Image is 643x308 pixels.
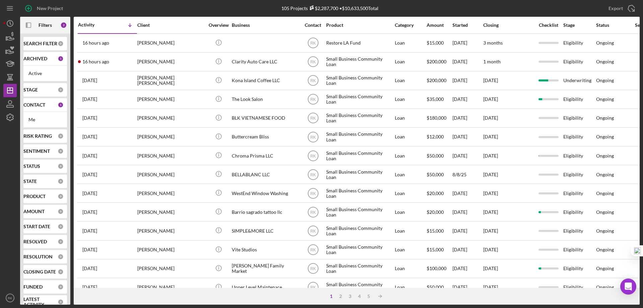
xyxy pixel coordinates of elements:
div: Closing [483,22,533,28]
div: Eligibility [563,128,595,146]
div: Checklist [534,22,563,28]
div: 0 [58,239,64,245]
div: Eligibility [563,241,595,259]
div: Client [137,22,204,28]
div: [PERSON_NAME] [137,222,204,240]
div: Ongoing [596,266,614,271]
div: Small Business Community Loan [326,53,393,71]
div: Ongoing [596,115,614,121]
div: [DATE] [452,34,483,52]
time: 2025-10-15 00:17 [82,40,109,46]
div: Ongoing [596,97,614,102]
div: Loan [395,128,426,146]
div: Loan [395,279,426,296]
div: Small Business Community Loan [326,109,393,127]
time: 1 month [483,59,501,64]
div: [PERSON_NAME] [137,128,204,146]
b: RESOLUTION [23,254,53,259]
div: 0 [58,224,64,230]
div: 1 [58,56,64,62]
span: $100,000 [427,265,446,271]
div: Small Business Community Loan [326,241,393,259]
div: 5 [364,294,373,299]
div: [PERSON_NAME] [PERSON_NAME] [137,72,204,89]
text: RK [310,116,316,121]
text: RK [310,78,316,83]
div: [DATE] [452,128,483,146]
time: [DATE] [483,77,498,83]
div: [DATE] [452,203,483,221]
time: 2025-08-12 20:46 [82,153,97,159]
div: BLK VIETNAMESE FOOD [232,109,299,127]
text: RK [310,229,316,234]
time: [DATE] [483,247,498,252]
time: 3 months [483,40,503,46]
div: [PERSON_NAME] [137,53,204,71]
div: Small Business Community Loan [326,72,393,89]
img: one_i.png [634,247,641,254]
div: 0 [58,193,64,199]
div: Barrio sagrado tattoo llc [232,203,299,221]
div: Kona Island Coffee LLC [232,72,299,89]
div: Upper Level Maintenace [232,279,299,296]
div: Me [28,117,62,122]
span: $20,000 [427,190,444,196]
div: Small Business Community Loan [326,279,393,296]
div: 0 [58,41,64,47]
span: $35,000 [427,96,444,102]
div: [PERSON_NAME] [137,241,204,259]
div: [PERSON_NAME] [137,147,204,165]
div: [DATE] [452,147,483,165]
time: 2025-08-13 21:58 [82,134,97,139]
div: [PERSON_NAME] [137,166,204,183]
div: 0 [58,284,64,290]
div: Loan [395,166,426,183]
div: Contact [300,22,326,28]
div: Small Business Community Loan [326,184,393,202]
span: $50,000 [427,284,444,290]
div: [DATE] [452,109,483,127]
div: 2 [336,294,345,299]
div: 0 [58,178,64,184]
div: Loan [395,203,426,221]
div: 0 [58,299,64,305]
div: [PERSON_NAME] [137,279,204,296]
time: 2025-07-29 18:28 [82,209,97,215]
b: STAGE [23,87,38,93]
div: 0 [58,148,64,154]
time: 2025-07-08 22:33 [82,285,97,290]
div: Ongoing [596,153,614,159]
text: RK [310,60,316,64]
div: Loan [395,53,426,71]
div: [PERSON_NAME] [137,109,204,127]
div: New Project [37,2,63,15]
div: Ongoing [596,40,614,46]
div: 0 [58,133,64,139]
time: [DATE] [483,172,498,177]
b: STATUS [23,164,40,169]
div: Category [395,22,426,28]
button: RK [3,291,17,305]
b: Filters [39,22,52,28]
div: Product [326,22,393,28]
div: 0 [58,87,64,93]
div: 1 [327,294,336,299]
div: [PERSON_NAME] [137,34,204,52]
div: [DATE] [452,90,483,108]
div: Small Business Community Loan [326,128,393,146]
text: RK [310,210,316,214]
text: RK [8,296,12,300]
div: Small Business Community Loan [326,90,393,108]
b: STATE [23,179,37,184]
div: [DATE] [452,53,483,71]
div: Eligibility [563,222,595,240]
div: Amount [427,22,452,28]
div: [DATE] [452,222,483,240]
div: Ongoing [596,285,614,290]
div: Eligibility [563,90,595,108]
div: Activity [78,22,108,27]
div: Loan [395,34,426,52]
time: [DATE] [483,190,498,196]
div: Buttercream Bliss [232,128,299,146]
div: Ongoing [596,172,614,177]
